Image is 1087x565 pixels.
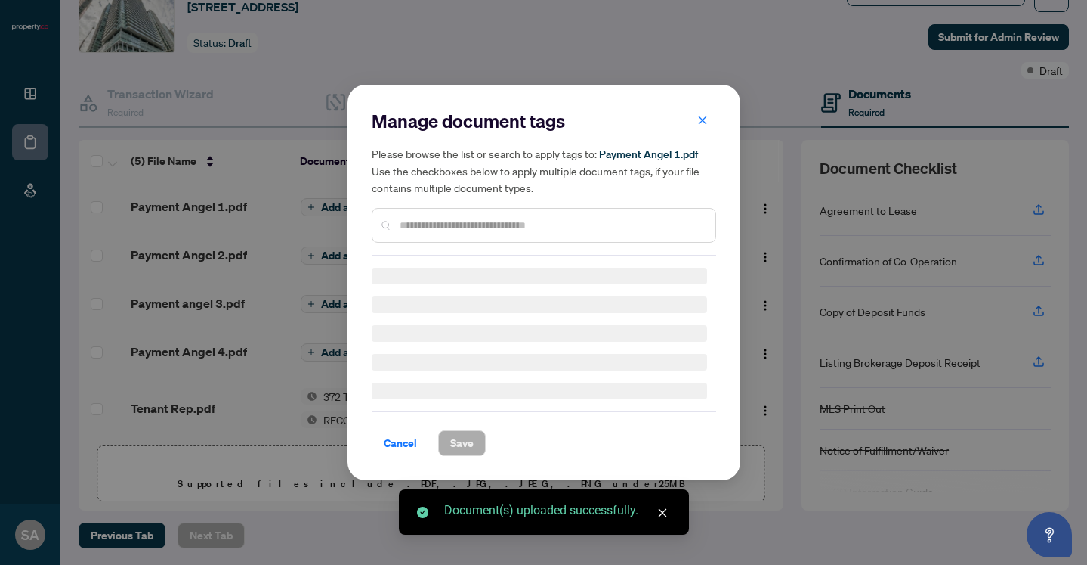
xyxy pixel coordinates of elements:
[438,430,486,456] button: Save
[654,504,671,521] a: Close
[372,109,716,133] h2: Manage document tags
[657,508,668,518] span: close
[599,147,698,161] span: Payment Angel 1.pdf
[1027,512,1072,557] button: Open asap
[417,507,428,518] span: check-circle
[697,115,708,126] span: close
[372,145,716,196] h5: Please browse the list or search to apply tags to: Use the checkboxes below to apply multiple doc...
[384,431,417,455] span: Cancel
[444,501,671,520] div: Document(s) uploaded successfully.
[372,430,429,456] button: Cancel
